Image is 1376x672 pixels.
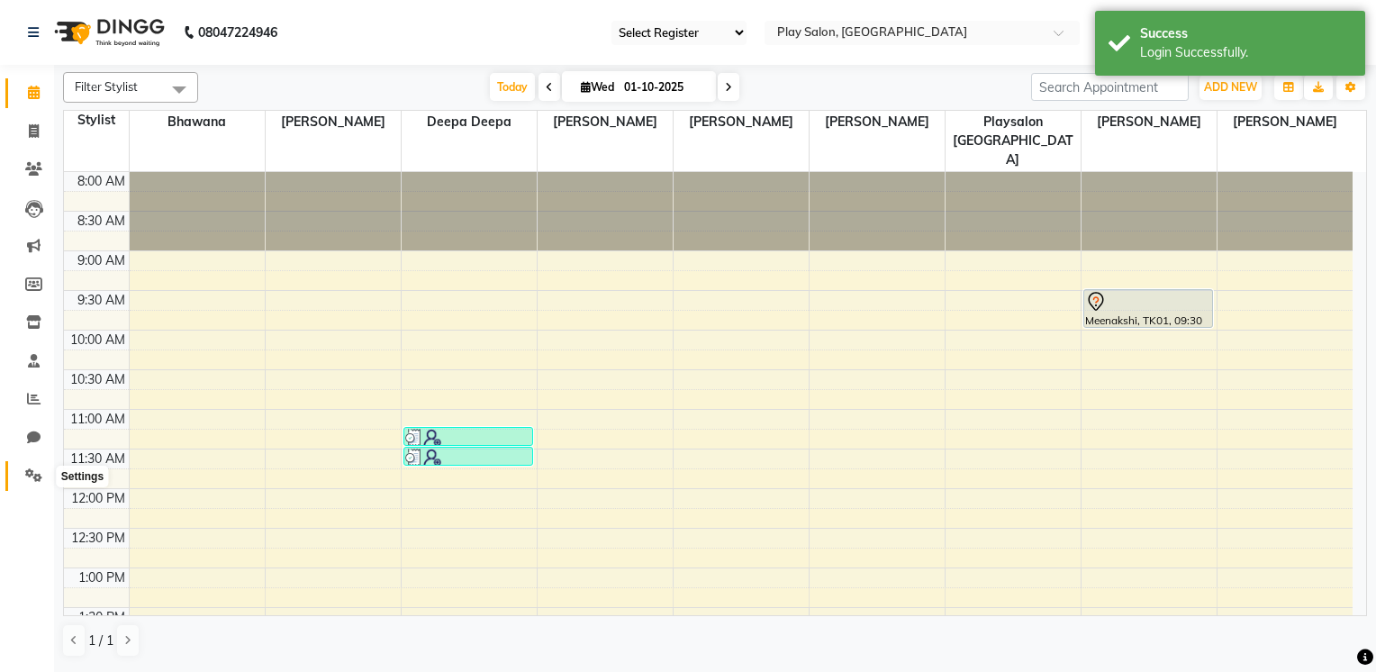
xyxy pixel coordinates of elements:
[74,172,129,191] div: 8:00 AM
[75,79,138,94] span: Filter Stylist
[404,448,532,465] div: [PERSON_NAME] ., TK03, 11:30 AM-11:45 AM, Threading-Eye Brow Shaping
[88,631,113,650] span: 1 / 1
[810,111,945,133] span: [PERSON_NAME]
[619,74,709,101] input: 2025-10-01
[68,529,129,548] div: 12:30 PM
[74,212,129,231] div: 8:30 AM
[538,111,673,133] span: [PERSON_NAME]
[1031,73,1189,101] input: Search Appointment
[67,450,129,468] div: 11:30 AM
[1084,290,1212,327] div: Meenakshi, TK01, 09:30 AM-10:00 AM, Nail extension removal
[68,489,129,508] div: 12:00 PM
[1204,80,1257,94] span: ADD NEW
[57,466,108,487] div: Settings
[1140,24,1352,43] div: Success
[576,80,619,94] span: Wed
[67,331,129,350] div: 10:00 AM
[1199,75,1262,100] button: ADD NEW
[75,608,129,627] div: 1:30 PM
[67,410,129,429] div: 11:00 AM
[67,370,129,389] div: 10:30 AM
[266,111,401,133] span: [PERSON_NAME]
[75,568,129,587] div: 1:00 PM
[1140,43,1352,62] div: Login Successfully.
[74,251,129,270] div: 9:00 AM
[74,291,129,310] div: 9:30 AM
[64,111,129,130] div: Stylist
[404,428,532,445] div: [PERSON_NAME] ., TK03, 11:15 AM-11:30 AM, Threading-Upper Lip
[946,111,1081,171] span: Playsalon [GEOGRAPHIC_DATA]
[198,7,277,58] b: 08047224946
[402,111,537,133] span: Deepa deepa
[490,73,535,101] span: Today
[1218,111,1353,133] span: [PERSON_NAME]
[1082,111,1217,133] span: [PERSON_NAME]
[130,111,265,133] span: Bhawana
[674,111,809,133] span: [PERSON_NAME]
[46,7,169,58] img: logo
